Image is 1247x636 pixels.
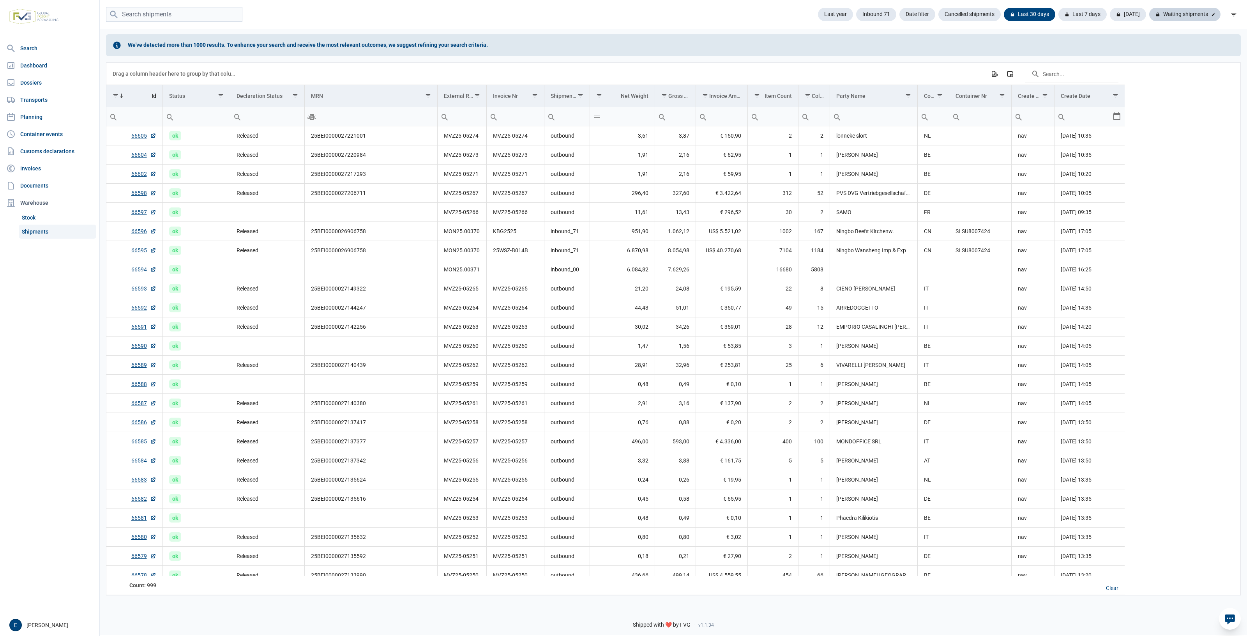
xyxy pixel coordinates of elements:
td: ARREDOGGETTO [830,298,917,317]
td: 1002 [747,222,798,241]
td: Filter cell [798,107,830,126]
td: MVZ25-05273 [486,145,544,165]
div: Search box [487,107,501,126]
td: 2 [747,413,798,432]
a: Dashboard [3,58,96,73]
td: Column Container Nr [949,85,1011,107]
a: 66592 [131,304,156,312]
td: Released [230,413,304,432]
td: outbound [544,394,590,413]
td: 6.870,98 [590,241,655,260]
td: SAMO [830,203,917,222]
span: Show filter options for column 'External Ref' [474,93,480,99]
div: Search box [438,107,452,126]
div: Column Chooser [1003,67,1017,81]
div: Search box [655,107,669,126]
div: Drag a column header here to group by that column [113,67,238,80]
td: 16680 [747,260,798,279]
td: 7104 [747,241,798,260]
input: Filter cell [830,107,917,126]
a: 66591 [131,323,156,331]
td: 6.084,82 [590,260,655,279]
div: Data grid toolbar [113,63,1118,85]
td: 25BEI0000027221001 [304,126,437,145]
td: 12 [798,317,830,337]
td: Column Net Weight [590,85,655,107]
td: 44,43 [590,298,655,317]
td: nav [1011,337,1054,356]
td: 25BEI0000027206711 [304,184,437,203]
td: MVZ25-05263 [486,317,544,337]
span: Show filter options for column 'Party Name' [905,93,911,99]
td: inbound_71 [544,241,590,260]
td: MVZ25-05271 [437,165,486,184]
a: Planning [3,109,96,125]
td: NL [917,126,949,145]
td: Column Colli Count [798,85,830,107]
td: 25BEI0000027142256 [304,317,437,337]
input: Filter cell [590,107,655,126]
td: SLSU8007424 [949,222,1011,241]
td: nav [1011,184,1054,203]
td: 3,61 [590,126,655,145]
td: MVZ25-05258 [486,413,544,432]
span: Show filter options for column 'Create User' [1042,93,1048,99]
td: MVZ25-05265 [437,279,486,298]
td: outbound [544,126,590,145]
td: 25BEI0000027220984 [304,145,437,165]
input: Filter cell [1054,107,1113,126]
div: Search box [748,107,762,126]
td: Filter cell [162,107,230,126]
td: Filter cell [230,107,304,126]
td: outbound [544,375,590,394]
a: 66596 [131,227,156,235]
td: nav [1011,260,1054,279]
td: BE [917,375,949,394]
td: 49 [747,298,798,317]
td: MVZ25-05260 [437,337,486,356]
td: 30 [747,203,798,222]
td: lonneke slort [830,126,917,145]
td: 25BEI0000027137417 [304,413,437,432]
td: MVZ25-05264 [486,298,544,317]
td: Filter cell [696,107,747,126]
td: MVZ25-05267 [486,184,544,203]
td: BE [917,145,949,165]
td: MVZ25-05266 [486,203,544,222]
td: 327,60 [655,184,696,203]
div: Search box [1054,107,1069,126]
td: 3,87 [655,126,696,145]
td: IT [917,298,949,317]
a: 66597 [131,208,156,216]
div: Search box [918,107,932,126]
td: Ningbo Beefit Kitchenw. [830,222,917,241]
td: nav [1011,375,1054,394]
td: outbound [544,184,590,203]
td: outbound [544,165,590,184]
span: Show filter options for column 'Colli Count' [805,93,811,99]
td: MVZ25-05258 [437,413,486,432]
td: 2 [798,126,830,145]
td: PVS DVG Vertriebgesellschaft GmbH [830,184,917,203]
td: outbound [544,317,590,337]
td: Released [230,126,304,145]
td: MVZ25-05260 [486,337,544,356]
td: 1,47 [590,337,655,356]
td: 2,16 [655,145,696,165]
span: Show filter options for column 'Declaration Status' [292,93,298,99]
td: Column Country Code [917,85,949,107]
td: VIVARELLI [PERSON_NAME] [830,356,917,375]
td: nav [1011,279,1054,298]
td: 25BEI0000027149322 [304,279,437,298]
td: 25BEI0000027144247 [304,298,437,317]
input: Filter cell [655,107,696,126]
td: Filter cell [486,107,544,126]
span: Show filter options for column 'Create Date' [1113,93,1118,99]
div: Search box [305,107,319,126]
div: Search box [544,107,558,126]
td: [PERSON_NAME] [830,337,917,356]
div: Search box [590,107,604,126]
td: MVZ25-05261 [437,394,486,413]
td: IT [917,356,949,375]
